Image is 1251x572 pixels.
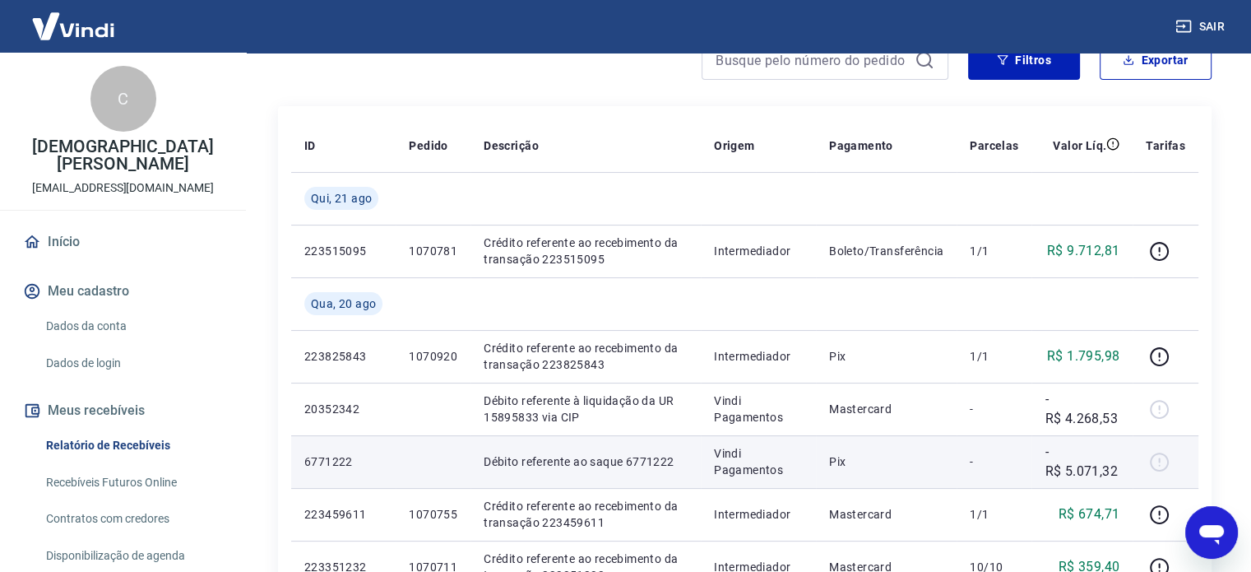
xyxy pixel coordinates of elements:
[311,295,376,312] span: Qua, 20 ago
[409,243,457,259] p: 1070781
[484,340,688,373] p: Crédito referente ao recebimento da transação 223825843
[714,348,803,365] p: Intermediador
[829,348,943,365] p: Pix
[714,137,754,154] p: Origem
[1185,506,1238,559] iframe: Botão para abrir a janela de mensagens
[714,393,803,426] p: Vindi Pagamentos
[1172,12,1231,42] button: Sair
[20,273,226,309] button: Meu cadastro
[484,235,688,267] p: Crédito referente ao recebimento da transação 223515095
[39,346,226,380] a: Dados de login
[409,506,457,523] p: 1070755
[311,190,372,207] span: Qui, 21 ago
[304,348,382,365] p: 223825843
[32,179,214,197] p: [EMAIL_ADDRESS][DOMAIN_NAME]
[1100,40,1212,80] button: Exportar
[484,453,688,470] p: Débito referente ao saque 6771222
[20,224,226,260] a: Início
[970,348,1018,365] p: 1/1
[1047,346,1119,366] p: R$ 1.795,98
[829,401,943,417] p: Mastercard
[1146,137,1185,154] p: Tarifas
[970,506,1018,523] p: 1/1
[968,40,1080,80] button: Filtros
[1053,137,1106,154] p: Valor Líq.
[1045,442,1119,481] p: -R$ 5.071,32
[20,393,226,429] button: Meus recebíveis
[829,453,943,470] p: Pix
[484,137,539,154] p: Descrição
[970,453,1018,470] p: -
[304,137,316,154] p: ID
[714,506,803,523] p: Intermediador
[1059,505,1120,524] p: R$ 674,71
[714,243,803,259] p: Intermediador
[970,243,1018,259] p: 1/1
[829,243,943,259] p: Boleto/Transferência
[409,137,447,154] p: Pedido
[829,137,893,154] p: Pagamento
[484,498,688,531] p: Crédito referente ao recebimento da transação 223459611
[304,401,382,417] p: 20352342
[1047,241,1119,261] p: R$ 9.712,81
[409,348,457,365] p: 1070920
[970,137,1018,154] p: Parcelas
[39,502,226,536] a: Contratos com credores
[39,429,226,463] a: Relatório de Recebíveis
[39,466,226,500] a: Recebíveis Futuros Online
[829,506,943,523] p: Mastercard
[716,48,908,72] input: Busque pelo número do pedido
[304,506,382,523] p: 223459611
[304,243,382,259] p: 223515095
[970,401,1018,417] p: -
[39,309,226,343] a: Dados da conta
[1045,389,1119,429] p: -R$ 4.268,53
[714,445,803,478] p: Vindi Pagamentos
[484,393,688,426] p: Débito referente à liquidação da UR 15895833 via CIP
[20,1,127,51] img: Vindi
[304,453,382,470] p: 6771222
[90,66,156,132] div: C
[13,138,233,173] p: [DEMOGRAPHIC_DATA][PERSON_NAME]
